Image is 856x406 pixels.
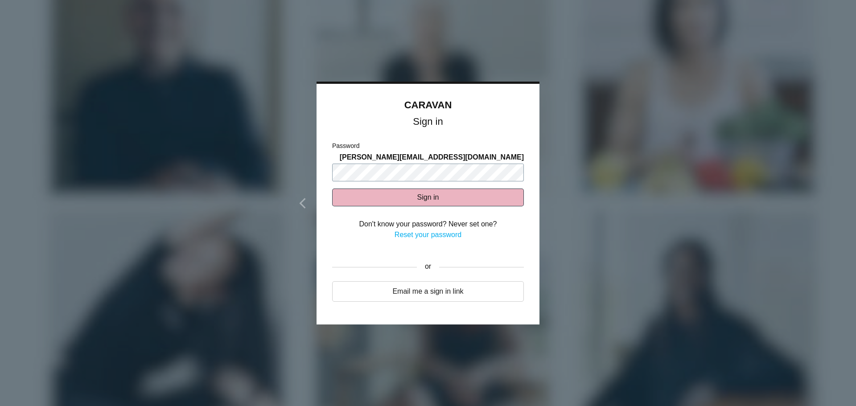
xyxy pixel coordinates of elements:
[332,189,524,206] button: Sign in
[404,99,452,111] a: CARAVAN
[417,256,439,278] div: or
[340,152,524,163] span: [PERSON_NAME][EMAIL_ADDRESS][DOMAIN_NAME]
[332,118,524,126] h1: Sign in
[332,141,359,151] label: Password
[395,231,461,238] a: Reset your password
[332,281,524,302] a: Email me a sign in link
[332,219,524,230] div: Don't know your password? Never set one?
